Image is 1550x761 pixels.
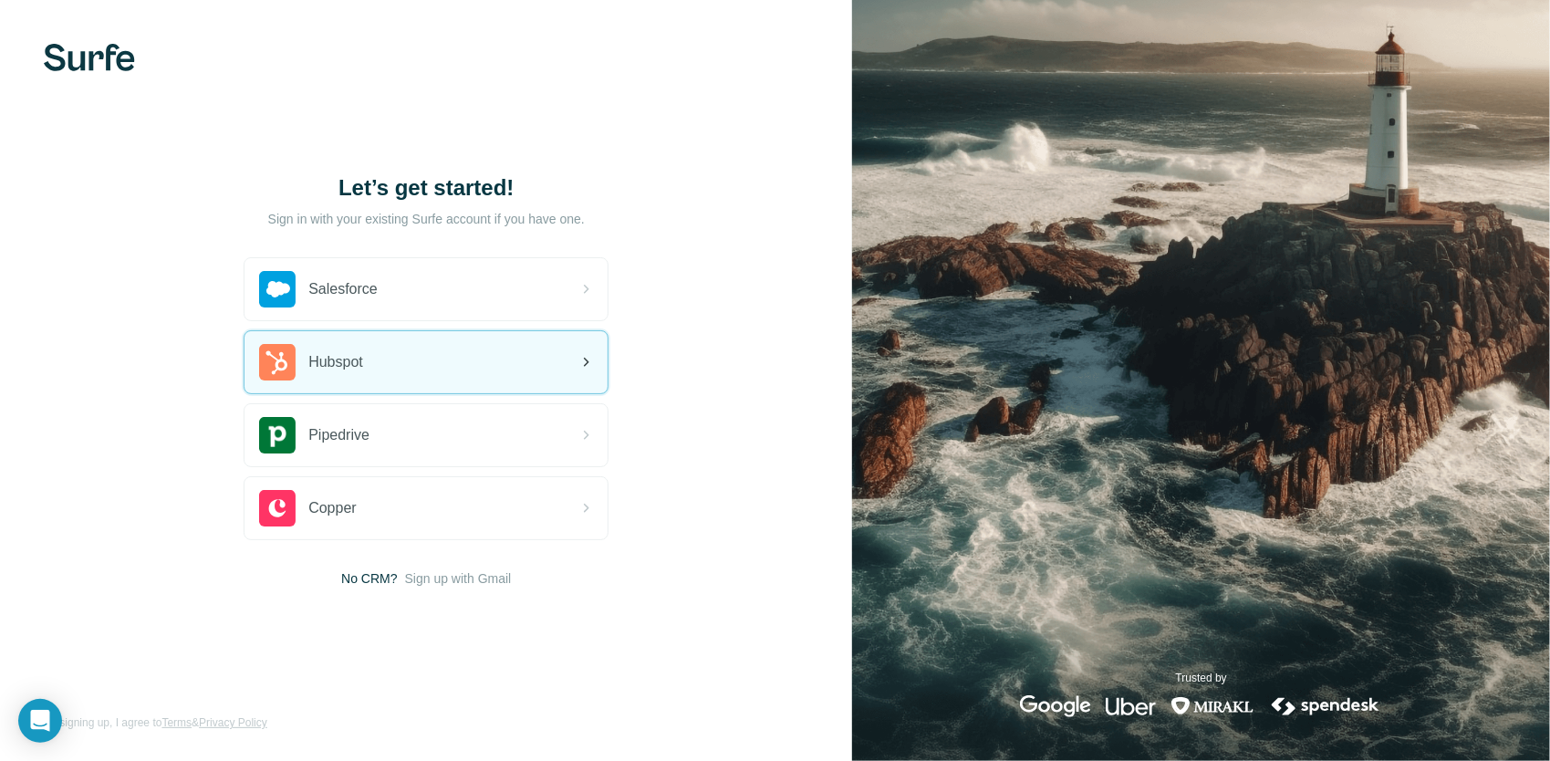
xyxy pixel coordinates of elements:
[308,424,369,446] span: Pipedrive
[341,569,397,588] span: No CRM?
[18,699,62,743] div: Open Intercom Messenger
[161,716,192,729] a: Terms
[1176,670,1227,686] p: Trusted by
[259,490,296,526] img: copper's logo
[308,278,378,300] span: Salesforce
[405,569,512,588] button: Sign up with Gmail
[268,210,585,228] p: Sign in with your existing Surfe account if you have one.
[199,716,267,729] a: Privacy Policy
[1170,695,1254,717] img: mirakl's logo
[259,344,296,380] img: hubspot's logo
[259,271,296,308] img: salesforce's logo
[44,714,267,731] span: By signing up, I agree to &
[244,173,609,203] h1: Let’s get started!
[1020,695,1091,717] img: google's logo
[259,417,296,453] img: pipedrive's logo
[44,44,135,71] img: Surfe's logo
[308,351,363,373] span: Hubspot
[1269,695,1382,717] img: spendesk's logo
[1106,695,1156,717] img: uber's logo
[308,497,356,519] span: Copper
